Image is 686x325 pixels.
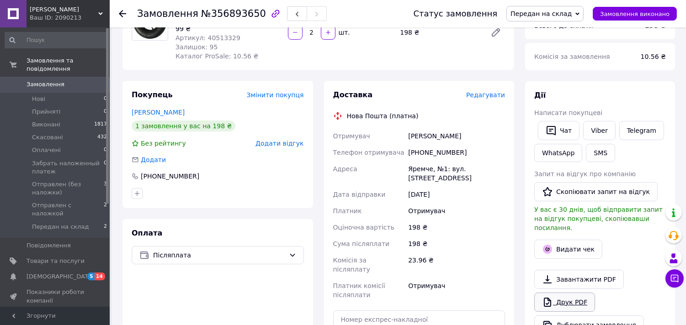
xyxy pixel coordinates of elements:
[32,223,89,231] span: Передан на склад
[175,43,218,51] span: Залишок: 95
[32,121,60,129] span: Виконані
[30,14,110,22] div: Ваш ID: 2090213
[27,80,64,89] span: Замовлення
[333,282,385,299] span: Платник комісії післяплати
[97,133,107,142] span: 432
[406,219,507,236] div: 198 ₴
[27,257,85,265] span: Товари та послуги
[32,201,104,218] span: Отправлен с наложкой
[333,257,370,273] span: Комісія за післяплату
[27,273,94,281] span: [DEMOGRAPHIC_DATA]
[27,288,85,304] span: Показники роботи компанії
[487,23,505,42] a: Редагувати
[27,57,110,73] span: Замовлення та повідомлення
[538,121,580,140] button: Чат
[511,10,572,17] span: Передан на склад
[534,240,602,259] button: Видати чек
[406,252,507,278] div: 23.96 ₴
[406,236,507,252] div: 198 ₴
[645,22,666,29] b: 198 ₴
[396,26,483,39] div: 198 ₴
[87,273,95,280] span: 5
[132,229,162,237] span: Оплата
[534,170,636,178] span: Запит на відгук про компанію
[586,144,615,162] button: SMS
[30,5,98,14] span: ФОП Бистряков Роман Володимирович
[333,224,394,231] span: Оціночна вартість
[137,8,198,19] span: Замовлення
[414,9,498,18] div: Статус замовлення
[600,10,670,17] span: Замовлення виконано
[95,273,105,280] span: 14
[333,149,404,156] span: Телефон отримувача
[175,34,240,42] span: Артикул: 40513329
[406,144,507,161] div: [PHONE_NUMBER]
[466,91,505,99] span: Редагувати
[104,223,107,231] span: 2
[132,121,235,131] div: 1 замовлення у вас на 198 ₴
[32,146,61,154] span: Оплачені
[175,52,258,60] span: Каталог ProSale: 10.56 ₴
[32,108,60,116] span: Прийняті
[641,53,666,60] span: 10.56 ₴
[132,109,185,116] a: [PERSON_NAME]
[132,90,173,99] span: Покупець
[141,140,186,147] span: Без рейтингу
[32,95,45,103] span: Нові
[406,203,507,219] div: Отримувач
[32,133,63,142] span: Скасовані
[534,270,624,289] a: Завантажити PDF
[27,241,71,250] span: Повідомлення
[406,278,507,303] div: Отримувач
[406,161,507,186] div: Яремче, №1: вул. [STREET_ADDRESS]
[104,159,107,176] span: 0
[534,22,593,29] span: Всього до сплати
[534,182,658,201] button: Скопіювати запит на відгук
[333,90,373,99] span: Доставка
[534,206,663,231] span: У вас є 30 днів, щоб відправити запит на відгук покупцеві, скопіювавши посилання.
[333,240,390,247] span: Сума післяплати
[583,121,615,140] a: Viber
[153,250,285,260] span: Післяплата
[406,128,507,144] div: [PERSON_NAME]
[140,172,200,181] div: [PHONE_NUMBER]
[619,121,664,140] a: Telegram
[94,121,107,129] span: 1817
[32,180,104,197] span: Отправлен (без наложки)
[665,269,684,288] button: Чат з покупцем
[406,186,507,203] div: [DATE]
[201,8,266,19] span: №356893650
[247,91,304,99] span: Змінити покупця
[336,28,351,37] div: шт.
[345,111,421,121] div: Нова Пошта (платна)
[32,159,104,176] span: Забрать наложенный платеж
[333,165,357,173] span: Адреса
[104,108,107,116] span: 0
[333,132,370,140] span: Отримувач
[255,140,303,147] span: Додати відгук
[534,91,546,100] span: Дії
[104,146,107,154] span: 0
[119,9,126,18] div: Повернутися назад
[5,32,108,48] input: Пошук
[104,180,107,197] span: 3
[333,191,386,198] span: Дата відправки
[593,7,677,21] button: Замовлення виконано
[175,24,281,33] div: 99 ₴
[141,156,166,163] span: Додати
[104,201,107,218] span: 2
[534,109,602,116] span: Написати покупцеві
[534,53,610,60] span: Комісія за замовлення
[534,293,595,312] a: Друк PDF
[104,95,107,103] span: 0
[333,207,362,215] span: Платник
[534,144,582,162] a: WhatsApp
